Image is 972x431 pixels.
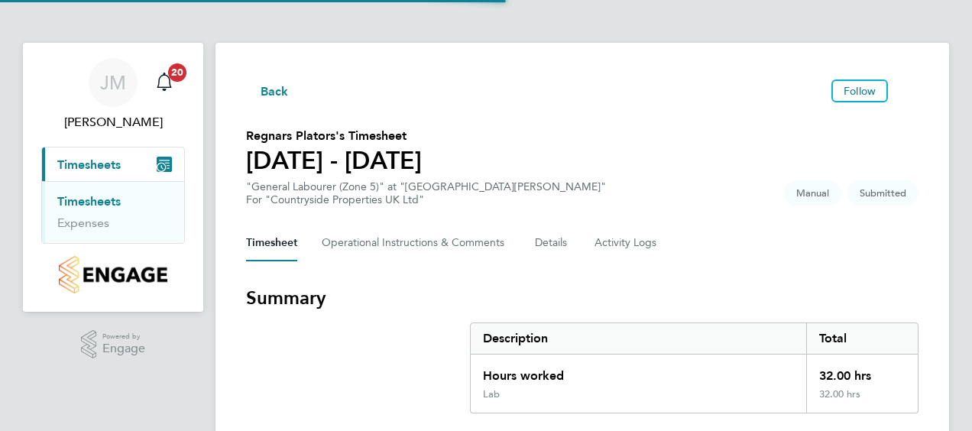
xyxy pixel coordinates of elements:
div: Description [471,323,806,354]
div: Hours worked [471,355,806,388]
button: Timesheets Menu [894,87,919,95]
a: Powered byEngage [81,330,146,359]
span: Jonny Millar [41,113,185,131]
span: Follow [844,84,876,98]
div: Summary [470,322,919,413]
button: Back [246,81,289,100]
a: JM[PERSON_NAME] [41,58,185,131]
button: Timesheet [246,225,297,261]
span: Powered by [102,330,145,343]
span: Back [261,83,289,101]
button: Details [535,225,570,261]
h1: [DATE] - [DATE] [246,145,422,176]
a: Go to home page [41,256,185,293]
button: Follow [831,79,888,102]
span: This timesheet was manually created. [784,180,841,206]
button: Timesheets [42,147,184,181]
span: 20 [168,63,186,82]
span: This timesheet is Submitted. [847,180,919,206]
a: 20 [149,58,180,107]
button: Activity Logs [595,225,659,261]
div: Total [806,323,918,354]
div: 32.00 hrs [806,355,918,388]
div: 32.00 hrs [806,388,918,413]
div: "General Labourer (Zone 5)" at "[GEOGRAPHIC_DATA][PERSON_NAME]" [246,180,606,206]
button: Operational Instructions & Comments [322,225,510,261]
a: Timesheets [57,194,121,209]
div: Timesheets [42,181,184,243]
a: Expenses [57,215,109,230]
div: Lab [483,388,500,400]
span: JM [100,73,126,92]
span: Timesheets [57,157,121,172]
span: Engage [102,342,145,355]
nav: Main navigation [23,43,203,312]
img: countryside-properties-logo-retina.png [59,256,167,293]
div: For "Countryside Properties UK Ltd" [246,193,606,206]
h2: Regnars Plators's Timesheet [246,127,422,145]
h3: Summary [246,286,919,310]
